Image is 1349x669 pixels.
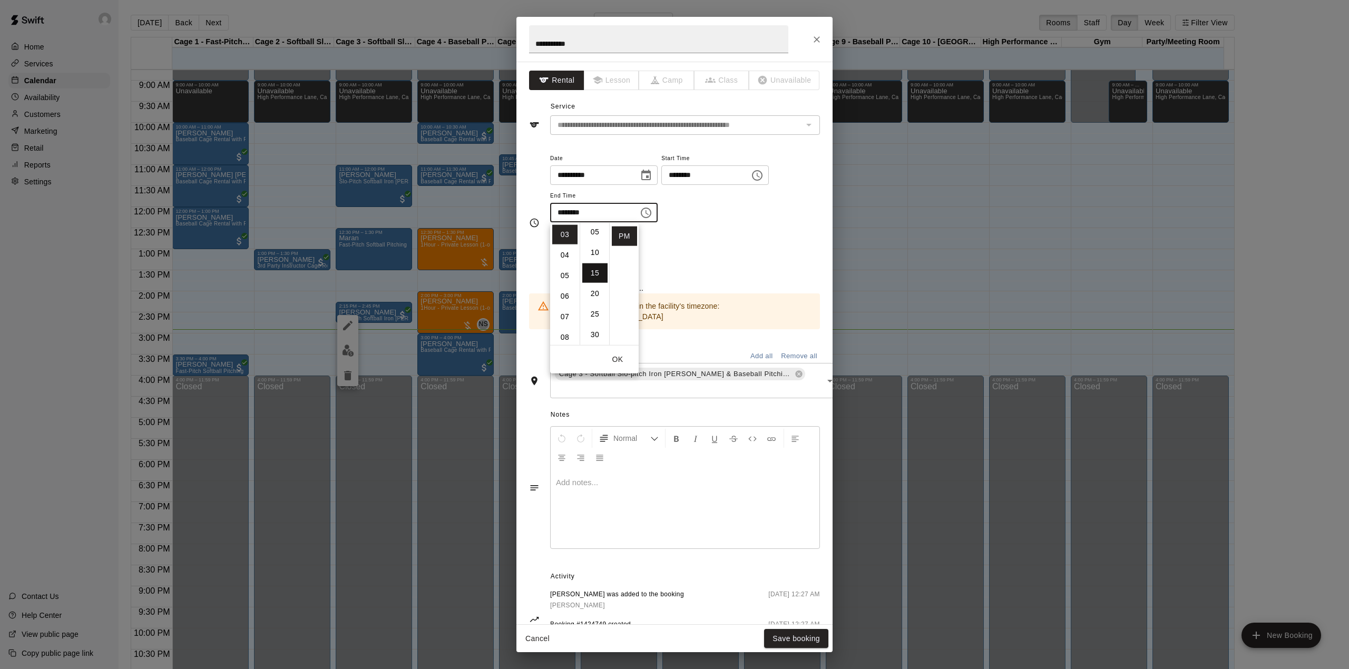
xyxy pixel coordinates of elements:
span: Cage 3 - Softball Slo-pitch Iron [PERSON_NAME] & Baseball Pitching Machine [555,369,797,379]
button: Cancel [521,629,554,648]
button: Remove all [778,348,820,365]
li: 4 hours [552,245,578,265]
a: [PERSON_NAME] [550,600,684,611]
span: Notes [551,407,820,424]
button: Right Align [572,448,590,467]
span: Normal [613,433,650,444]
button: Justify Align [591,448,609,467]
li: 3 hours [552,225,578,244]
span: Service [551,103,575,110]
li: 10 minutes [582,243,608,262]
li: 2 hours [552,204,578,224]
button: Left Align [786,429,804,448]
div: The service of an existing booking cannot be changed [550,115,820,135]
span: Booking #1424749 created [550,619,631,630]
svg: Activity [529,614,540,625]
li: 5 minutes [582,222,608,242]
span: The type of an existing booking cannot be changed [584,71,640,90]
span: Activity [551,568,820,585]
button: Formatting Options [594,429,663,448]
span: Start Time [661,152,769,166]
button: OK [601,350,634,369]
button: Undo [553,429,571,448]
button: Add all [745,348,778,365]
button: Choose time, selected time is 3:15 PM [636,202,657,223]
button: Insert Link [763,429,780,448]
button: Center Align [553,448,571,467]
li: 20 minutes [582,284,608,303]
button: Insert Code [744,429,761,448]
button: Save booking [764,629,828,648]
div: Booking(s) will be made in the facility's timezone: America/[GEOGRAPHIC_DATA] [555,297,812,326]
li: AM [612,206,637,225]
li: 15 minutes [582,263,608,283]
li: 8 hours [552,328,578,347]
svg: Timing [529,218,540,228]
li: 5 hours [552,266,578,286]
svg: Rooms [529,376,540,386]
li: 25 minutes [582,304,608,324]
span: The type of an existing booking cannot be changed [695,71,750,90]
svg: Service [529,120,540,130]
ul: Select hours [550,223,580,345]
button: Choose time, selected time is 2:15 PM [747,165,768,186]
button: Redo [572,429,590,448]
span: The type of an existing booking cannot be changed [639,71,695,90]
span: Date [550,152,658,166]
li: 30 minutes [582,325,608,345]
span: End Time [550,189,658,203]
span: [DATE] 12:27 AM [768,619,820,641]
span: [DATE] 12:27 AM [768,589,820,611]
ul: Select minutes [580,223,609,345]
span: [PERSON_NAME] [550,602,605,609]
li: 6 hours [552,287,578,306]
button: Format Bold [668,429,686,448]
li: PM [612,227,637,246]
span: The type of an existing booking cannot be changed [749,71,820,90]
button: Format Strikethrough [725,429,742,448]
svg: Notes [529,483,540,493]
button: Close [807,30,826,49]
button: Open [823,373,837,388]
span: [PERSON_NAME] was added to the booking [550,589,684,600]
button: Format Underline [706,429,724,448]
div: Cage 3 - Softball Slo-pitch Iron [PERSON_NAME] & Baseball Pitching Machine [555,368,805,380]
button: Choose date, selected date is Sep 14, 2025 [636,165,657,186]
button: Rental [529,71,584,90]
ul: Select meridiem [609,223,639,345]
button: Format Italics [687,429,705,448]
li: 7 hours [552,307,578,327]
